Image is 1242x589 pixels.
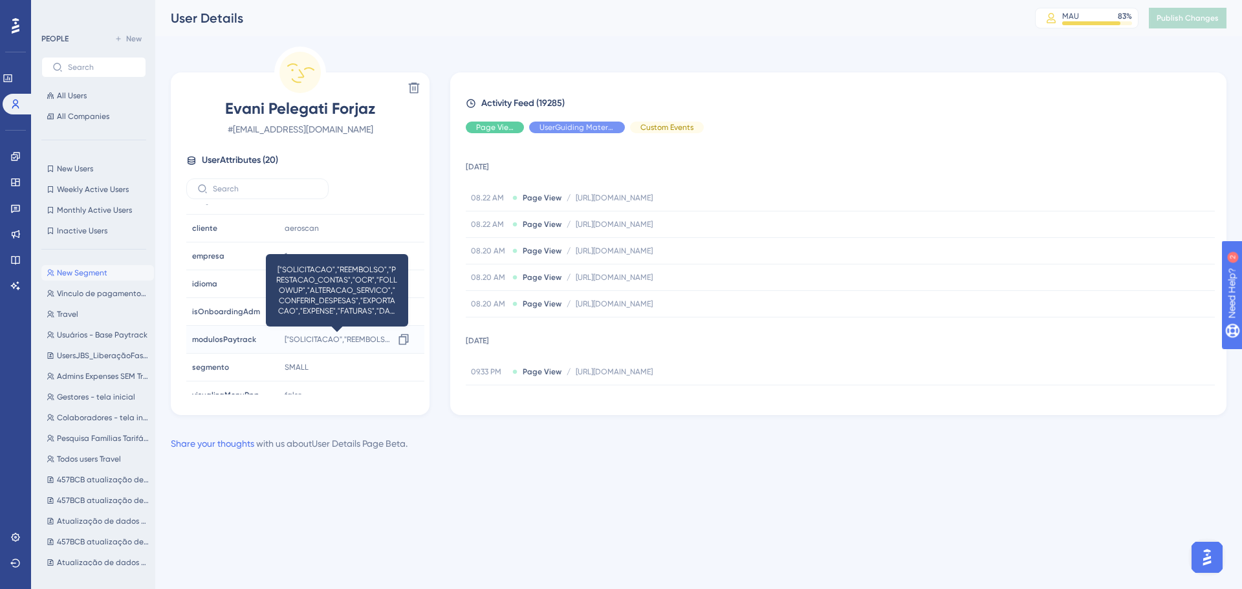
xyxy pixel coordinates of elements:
button: 457BCB atualização de dados onda 1 [41,534,154,550]
span: SMALL [285,362,309,372]
span: / [567,219,571,230]
button: Inactive Users [41,223,146,239]
input: Search [213,184,318,193]
span: 1 [285,251,287,261]
button: Monthly Active Users [41,202,146,218]
span: Usuários - Base Paytrack [57,330,147,340]
span: 09.33 PM [471,367,507,377]
span: Page View [523,367,561,377]
a: Share your thoughts [171,438,254,449]
span: Page View [523,193,561,203]
button: Atualização de dados 457BCB Onda 1 [41,555,154,570]
span: Weekly Active Users [57,184,129,195]
button: New Segment [41,265,154,281]
span: Atualização de dados onda 2 [57,516,149,526]
button: New Users [41,161,146,177]
span: New Users [57,164,93,174]
span: 457BCB atualização de dados onda 1 [57,537,149,547]
span: User Attributes ( 20 ) [202,153,278,168]
span: New [126,34,142,44]
span: visualizaMenuBpp [192,390,259,400]
button: Publish Changes [1149,8,1226,28]
button: Gestores - tela inicial [41,389,154,405]
span: [URL][DOMAIN_NAME] [576,193,653,203]
span: Page View [523,219,561,230]
td: [DATE] [466,317,1215,359]
button: Colaboradores - tela inicial [41,410,154,425]
span: Page View [523,272,561,283]
span: Page View [476,122,514,133]
button: Todos users Travel [41,451,154,467]
span: Colaboradores - tela inicial [57,412,149,423]
span: All Companies [57,111,109,122]
button: Travel [41,306,154,322]
span: / [567,246,571,256]
button: All Companies [41,109,146,124]
span: / [567,299,571,309]
span: ["SOLICITACAO","REEMBOLSO","PRESTACAO_CONTAS","OCR","FOLLOWUP","ALTERACAO_SERVICO","CONFERIR_DESP... [285,334,393,345]
span: Atualização de dados 457BCB Onda 1 [57,557,149,568]
span: Todos users Travel [57,454,121,464]
button: Pesquisa Famílias Tarifárias [41,431,154,446]
span: Inactive Users [57,226,107,236]
div: 2 [90,6,94,17]
span: Vínculo de pagamentos aos fornecedores (4 contas -admin) [57,288,149,299]
span: isOnboardingAdm [192,306,260,317]
div: PEOPLE [41,34,69,44]
button: Vínculo de pagamentos aos fornecedores (4 contas -admin) [41,286,154,301]
button: UsersJBS_LiberaçãoFase1 [41,348,154,363]
span: / [567,193,571,203]
span: [URL][DOMAIN_NAME] [576,393,653,403]
span: 08.20 AM [471,299,507,309]
span: 457BCB atualização de dados onda 2 atualizada [57,475,149,485]
span: Evani Pelegati Forjaz [186,98,414,119]
div: with us about User Details Page Beta . [171,436,408,451]
button: All Users [41,88,146,103]
span: [URL][DOMAIN_NAME] [576,367,653,377]
button: Usuários - Base Paytrack [41,327,154,343]
button: Atualização de dados onda 2 [41,513,154,529]
span: / [567,393,571,403]
span: Need Help? [30,3,81,19]
button: 457BCB atualização de dados onda 2 atualizada [41,472,154,487]
span: Admins Expenses SEM Travel [57,371,149,381]
div: User Details [171,9,1003,27]
span: Gestores - tela inicial [57,392,135,402]
span: 08.22 AM [471,219,507,230]
button: Weekly Active Users [41,182,146,197]
span: Travel [57,309,78,319]
button: Admins Expenses SEM Travel [41,369,154,384]
span: Monthly Active Users [57,205,132,215]
span: 457BCB atualização de dados onda 1 atualizada [57,495,149,506]
span: segmento [192,362,229,372]
span: Page View [523,393,561,403]
span: modulosPaytrack [192,334,256,345]
span: cliente [192,223,217,233]
span: 09.33 PM [471,393,507,403]
span: UserGuiding Material [539,122,615,133]
iframe: UserGuiding AI Assistant Launcher [1188,538,1226,577]
span: / [567,367,571,377]
td: [DATE] [466,144,1215,185]
span: empresa [192,251,224,261]
span: 08.20 AM [471,246,507,256]
span: [URL][DOMAIN_NAME] [576,299,653,309]
button: New [110,31,146,47]
span: Custom Events [640,122,693,133]
input: Search [68,63,135,72]
span: 08.22 AM [471,193,507,203]
div: MAU [1062,11,1079,21]
span: / [567,272,571,283]
span: Publish Changes [1157,13,1219,23]
span: Page View [523,299,561,309]
span: New Segment [57,268,107,278]
span: 08.20 AM [471,272,507,283]
span: # [EMAIL_ADDRESS][DOMAIN_NAME] [186,122,414,137]
span: idioma [192,279,217,289]
span: Page View [523,246,561,256]
button: 457BCB atualização de dados onda 1 atualizada [41,493,154,508]
div: 83 % [1118,11,1132,21]
span: [URL][DOMAIN_NAME] [576,272,653,283]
